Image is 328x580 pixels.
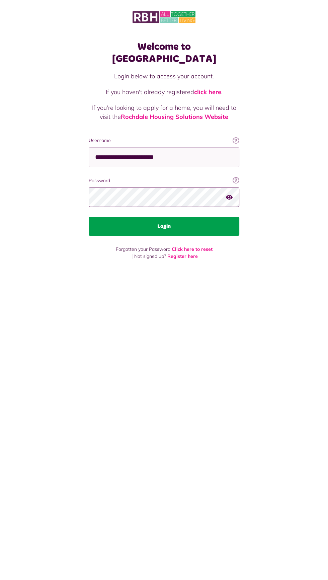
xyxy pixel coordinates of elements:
[133,10,195,24] img: MyRBH
[89,217,239,236] button: Login
[89,87,239,96] p: If you haven't already registered .
[89,103,239,121] p: If you're looking to apply for a home, you will need to visit the
[121,113,228,121] a: Rochdale Housing Solutions Website
[89,177,239,184] label: Password
[194,88,221,96] a: click here
[167,253,198,259] a: Register here
[89,72,239,81] p: Login below to access your account.
[89,137,239,144] label: Username
[134,253,166,259] span: Not signed up?
[89,41,239,65] h1: Welcome to [GEOGRAPHIC_DATA]
[172,246,213,252] a: Click here to reset
[116,246,170,252] span: Forgotten your Password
